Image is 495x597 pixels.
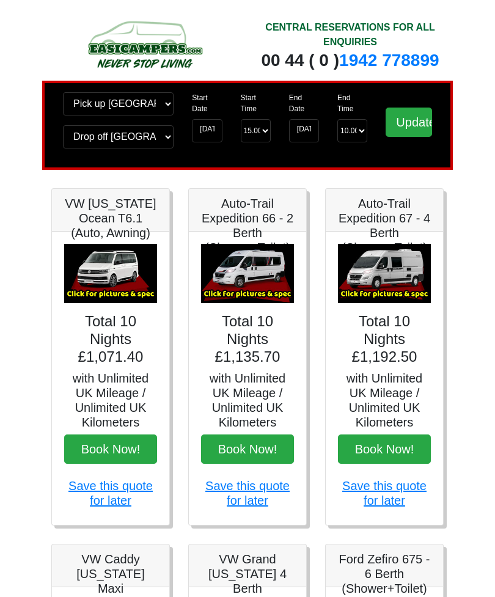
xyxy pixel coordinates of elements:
[201,196,294,255] h5: Auto-Trail Expedition 66 - 2 Berth (Shower+Toilet)
[342,479,427,507] a: Save this quote for later
[192,92,222,114] label: Start Date
[64,434,157,464] button: Book Now!
[64,196,157,240] h5: VW [US_STATE] Ocean T6.1 (Auto, Awning)
[201,371,294,430] h5: with Unlimited UK Mileage / Unlimited UK Kilometers
[64,371,157,430] h5: with Unlimited UK Mileage / Unlimited UK Kilometers
[338,313,431,365] h4: Total 10 Nights £1,192.50
[201,244,294,304] img: Auto-Trail Expedition 66 - 2 Berth (Shower+Toilet)
[338,371,431,430] h5: with Unlimited UK Mileage / Unlimited UK Kilometers
[64,244,157,304] img: VW California Ocean T6.1 (Auto, Awning)
[289,119,319,142] input: Return Date
[257,49,444,71] div: 00 44 ( 0 )
[257,20,444,49] div: CENTRAL RESERVATIONS FOR ALL ENQUIRIES
[289,92,319,114] label: End Date
[68,479,153,507] a: Save this quote for later
[241,92,271,114] label: Start Time
[339,51,439,70] a: 1942 778899
[338,196,431,255] h5: Auto-Trail Expedition 67 - 4 Berth (Shower+Toilet)
[64,313,157,365] h4: Total 10 Nights £1,071.40
[338,434,431,464] button: Book Now!
[51,17,238,71] img: campers-checkout-logo.png
[338,244,431,304] img: Auto-Trail Expedition 67 - 4 Berth (Shower+Toilet)
[201,552,294,596] h5: VW Grand [US_STATE] 4 Berth
[64,552,157,596] h5: VW Caddy [US_STATE] Maxi
[201,434,294,464] button: Book Now!
[201,313,294,365] h4: Total 10 Nights £1,135.70
[337,92,367,114] label: End Time
[205,479,290,507] a: Save this quote for later
[338,552,431,596] h5: Ford Zefiro 675 - 6 Berth (Shower+Toilet)
[386,108,432,137] input: Update
[192,119,222,142] input: Start Date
